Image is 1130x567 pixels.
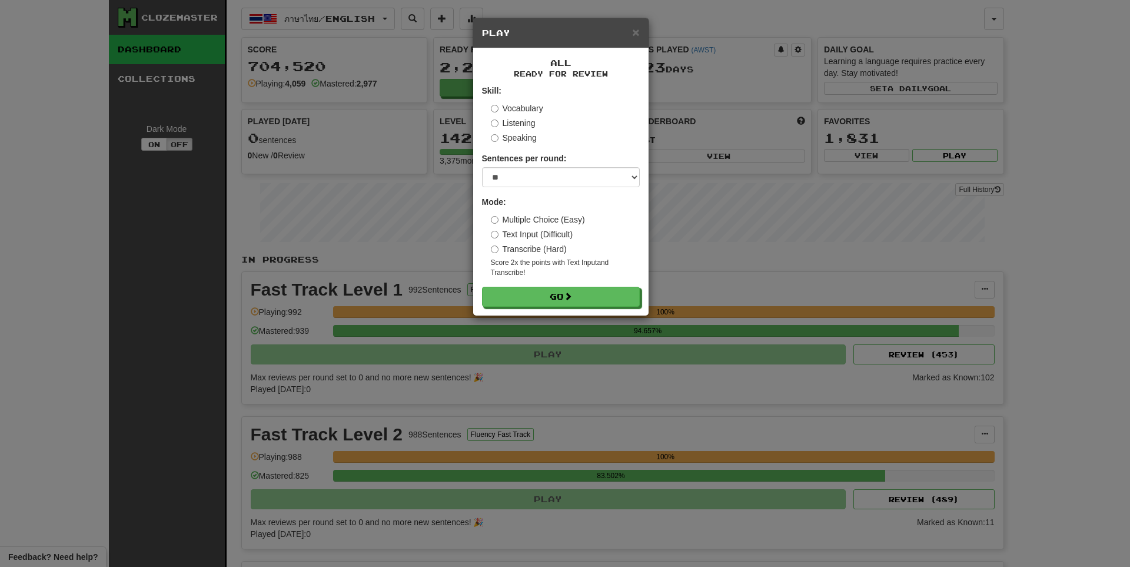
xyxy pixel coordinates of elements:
button: Close [632,26,639,38]
span: All [550,58,571,68]
button: Go [482,287,640,307]
label: Transcribe (Hard) [491,243,567,255]
label: Speaking [491,132,537,144]
input: Speaking [491,134,498,142]
label: Multiple Choice (Easy) [491,214,585,226]
input: Text Input (Difficult) [491,231,498,238]
strong: Skill: [482,86,501,95]
small: Ready for Review [482,69,640,79]
input: Multiple Choice (Easy) [491,216,498,224]
label: Sentences per round: [482,152,567,164]
label: Vocabulary [491,102,543,114]
span: × [632,25,639,39]
small: Score 2x the points with Text Input and Transcribe ! [491,258,640,278]
label: Listening [491,117,536,129]
h5: Play [482,27,640,39]
input: Vocabulary [491,105,498,112]
input: Listening [491,120,498,127]
input: Transcribe (Hard) [491,246,498,253]
label: Text Input (Difficult) [491,228,573,240]
strong: Mode: [482,197,506,207]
